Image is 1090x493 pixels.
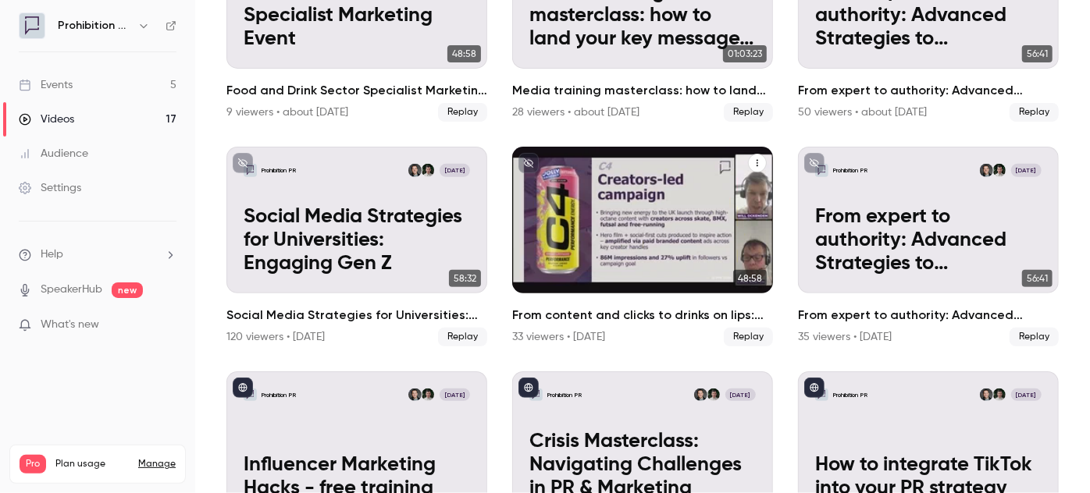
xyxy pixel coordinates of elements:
div: Events [19,77,73,93]
img: Chris Norton [408,388,421,401]
img: Chris Norton [694,388,707,401]
p: Social Media Strategies for Universities: Engaging Gen Z [244,206,470,276]
p: Prohibition PR [832,391,867,399]
a: SpeakerHub [41,282,102,298]
img: Will Ockenden [993,164,1006,176]
button: published [804,378,825,398]
span: Replay [438,103,487,122]
button: unpublished [804,153,825,173]
div: Videos [19,112,74,127]
h2: From expert to authority: Advanced Strategies to Supercharge your B2B Thought Leadership [798,306,1059,325]
img: Chris Norton [408,164,421,176]
div: 28 viewers • about [DATE] [512,105,639,120]
div: 9 viewers • about [DATE] [226,105,348,120]
span: [DATE] [725,388,756,401]
a: 48:58From content and clicks to drinks on lips: drinks marketing in a digital-first world33 viewe... [512,147,773,346]
span: new [112,282,143,298]
span: 58:32 [449,270,481,287]
h2: Food and Drink Sector Specialist Marketing Event [226,81,487,100]
span: Replay [1010,103,1059,122]
div: 35 viewers • [DATE] [798,329,892,345]
img: Prohibition PR [20,13,45,38]
span: [DATE] [440,388,470,401]
span: Replay [438,328,487,346]
h2: From expert to authority: Advanced Strategies to Supercharge your B2B Thought Leadership [798,81,1059,100]
a: From expert to authority: Advanced Strategies to Supercharge your B2B Thought LeadershipProhibiti... [798,147,1059,346]
img: Chris Norton [980,164,992,176]
img: Will Ockenden [422,388,434,401]
span: 56:41 [1022,270,1053,287]
span: 48:58 [447,45,481,62]
button: unpublished [518,153,539,173]
a: Social Media Strategies for Universities: Engaging Gen ZProhibition PRWill OckendenChris Norton[D... [226,147,487,346]
span: Replay [1010,328,1059,346]
span: [DATE] [1011,164,1042,176]
img: Will Ockenden [422,164,434,176]
h2: From content and clicks to drinks on lips: drinks marketing in a digital-first world [512,306,773,325]
h2: Social Media Strategies for Universities: Engaging Gen Z [226,306,487,325]
li: From expert to authority: Advanced Strategies to Supercharge your B2B Thought Leadership [798,147,1059,346]
div: Settings [19,180,81,196]
span: 56:41 [1022,45,1053,62]
h6: Prohibition PR [58,18,131,34]
span: [DATE] [440,164,470,176]
img: Will Ockenden [993,388,1006,401]
button: unpublished [233,153,253,173]
span: Replay [724,328,773,346]
h2: Media training masterclass: how to land your key messages in a digital-first world [512,81,773,100]
a: Manage [138,458,176,470]
span: Pro [20,455,46,473]
span: 48:58 [733,270,767,287]
li: Social Media Strategies for Universities: Engaging Gen Z [226,147,487,346]
p: From expert to authority: Advanced Strategies to Supercharge your B2B Thought Leadership [815,206,1042,276]
li: From content and clicks to drinks on lips: drinks marketing in a digital-first world [512,147,773,346]
div: 120 viewers • [DATE] [226,329,325,345]
div: 50 viewers • about [DATE] [798,105,927,120]
img: Chris Norton [980,388,992,401]
img: Will Ockenden [707,388,720,401]
p: Prohibition PR [547,391,582,399]
span: [DATE] [1011,388,1042,401]
div: 33 viewers • [DATE] [512,329,605,345]
span: Help [41,247,63,263]
button: published [233,378,253,398]
div: Audience [19,146,88,161]
p: Prohibition PR [261,391,296,399]
li: help-dropdown-opener [19,247,176,263]
button: published [518,378,539,398]
span: Replay [724,103,773,122]
span: What's new [41,317,99,333]
p: Prohibition PR [261,166,296,175]
span: Plan usage [55,458,129,470]
span: 01:03:23 [723,45,767,62]
p: Prohibition PR [832,166,867,175]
